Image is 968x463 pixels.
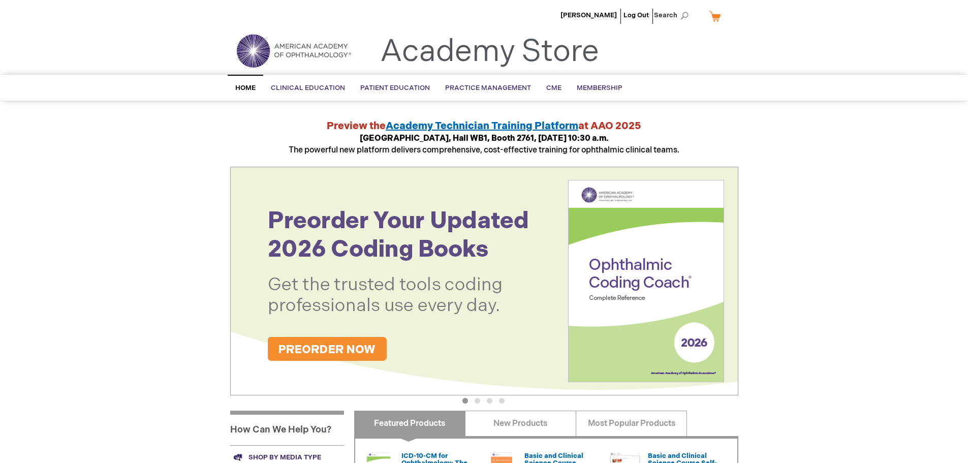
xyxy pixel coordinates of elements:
[576,411,687,436] a: Most Popular Products
[360,134,609,143] strong: [GEOGRAPHIC_DATA], Hall WB1, Booth 2761, [DATE] 10:30 a.m.
[487,398,492,404] button: 3 of 4
[360,84,430,92] span: Patient Education
[475,398,480,404] button: 2 of 4
[386,120,578,132] a: Academy Technician Training Platform
[499,398,505,404] button: 4 of 4
[271,84,345,92] span: Clinical Education
[465,411,576,436] a: New Products
[462,398,468,404] button: 1 of 4
[577,84,622,92] span: Membership
[230,411,344,445] h1: How Can We Help You?
[289,134,679,155] span: The powerful new platform delivers comprehensive, cost-effective training for ophthalmic clinical...
[327,120,641,132] strong: Preview the at AAO 2025
[654,5,693,25] span: Search
[623,11,649,19] a: Log Out
[380,34,599,70] a: Academy Store
[445,84,531,92] span: Practice Management
[560,11,617,19] a: [PERSON_NAME]
[235,84,256,92] span: Home
[354,411,465,436] a: Featured Products
[546,84,561,92] span: CME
